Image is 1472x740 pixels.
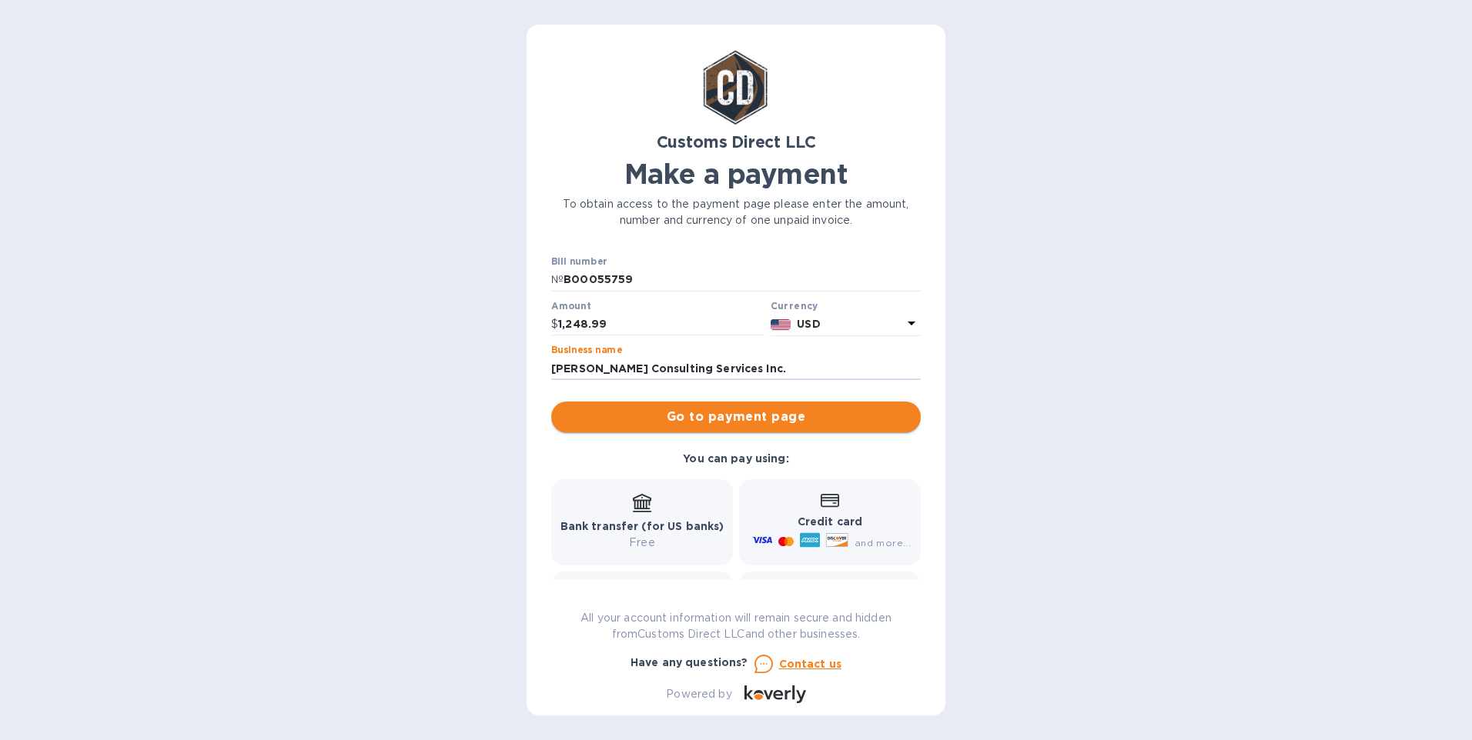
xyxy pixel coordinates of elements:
b: Currency [771,300,818,312]
b: Bank transfer (for US banks) [560,520,724,532]
b: Customs Direct LLC [657,132,816,152]
h1: Make a payment [551,158,921,190]
p: To obtain access to the payment page please enter the amount, number and currency of one unpaid i... [551,196,921,228]
b: USD [797,318,820,330]
input: 0.00 [558,313,764,336]
label: Business name [551,346,622,355]
b: Have any questions? [631,656,748,668]
input: Enter business name [551,357,921,380]
span: and more... [855,537,911,548]
p: Free [560,535,724,551]
input: Enter bill number [564,268,921,292]
b: You can pay using: [683,452,788,465]
b: Credit card [798,515,862,528]
label: Amount [551,302,590,311]
label: Bill number [551,258,607,267]
p: Powered by [666,686,731,702]
button: Go to payment page [551,402,921,432]
p: № [551,272,564,288]
img: USD [771,319,791,330]
u: Contact us [779,658,842,670]
p: All your account information will remain secure and hidden from Customs Direct LLC and other busi... [551,610,921,642]
span: Go to payment page [564,408,908,426]
p: $ [551,316,558,332]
